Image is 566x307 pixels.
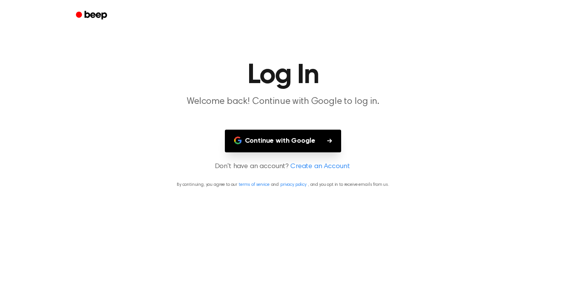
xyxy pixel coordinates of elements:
[225,130,342,152] button: Continue with Google
[86,62,480,89] h1: Log In
[9,181,557,188] p: By continuing, you agree to our and , and you opt in to receive emails from us.
[239,182,269,187] a: terms of service
[290,162,350,172] a: Create an Account
[135,95,431,108] p: Welcome back! Continue with Google to log in.
[280,182,306,187] a: privacy policy
[9,162,557,172] p: Don't have an account?
[70,8,114,23] a: Beep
